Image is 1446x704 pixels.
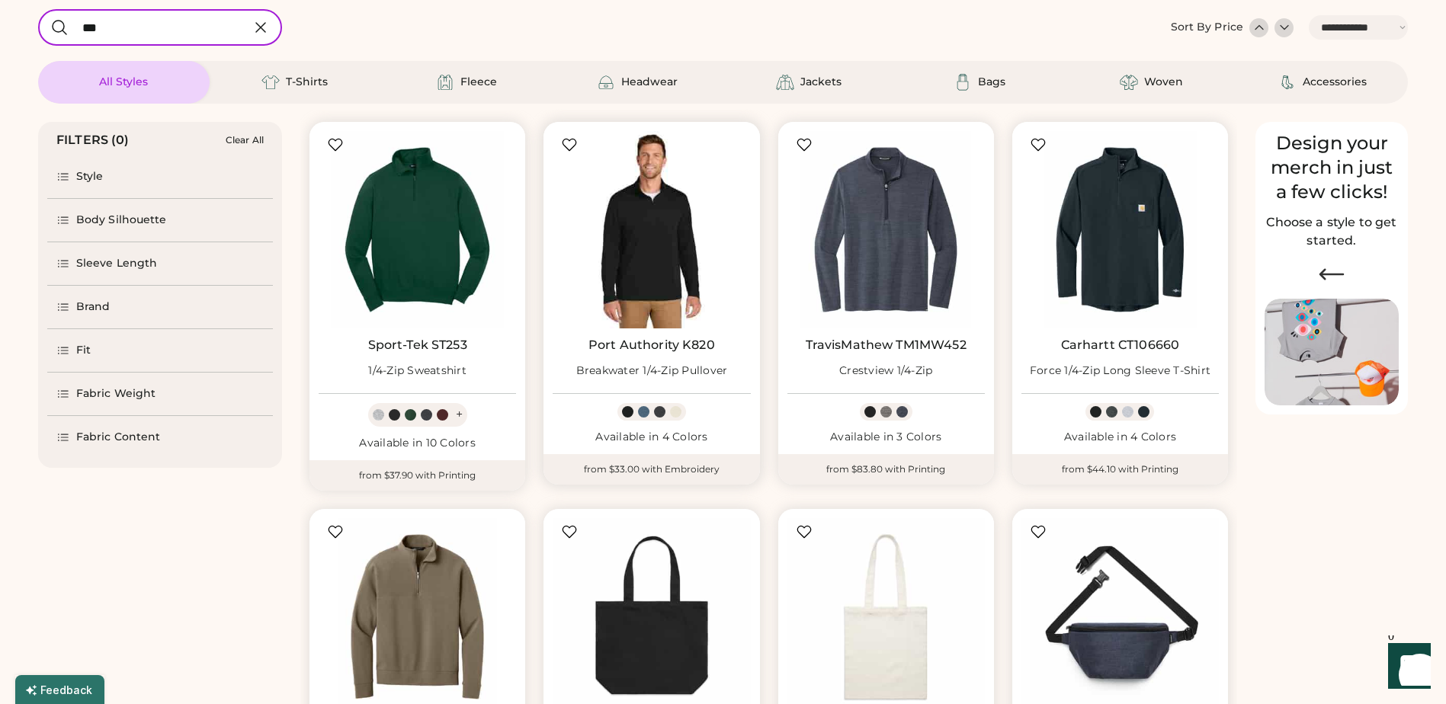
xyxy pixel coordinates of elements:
h2: Choose a style to get started. [1265,213,1399,250]
div: All Styles [99,75,148,90]
img: Accessories Icon [1278,73,1297,91]
img: Bags Icon [954,73,972,91]
div: Available in 4 Colors [1021,430,1219,445]
div: FILTERS (0) [56,131,130,149]
div: Accessories [1303,75,1367,90]
div: Fleece [460,75,497,90]
div: Breakwater 1/4-Zip Pullover [576,363,728,379]
img: Image of Lisa Congdon Eye Print on T-Shirt and Hat [1265,299,1399,406]
a: Carhartt CT106660 [1061,338,1180,353]
a: TravisMathew TM1MW452 [806,338,967,353]
div: Fabric Weight [76,386,156,402]
div: Design your merch in just a few clicks! [1265,131,1399,204]
div: Bags [978,75,1005,90]
div: Available in 4 Colors [553,430,750,445]
div: Clear All [226,135,264,146]
img: Headwear Icon [597,73,615,91]
a: Port Authority K820 [588,338,715,353]
div: T-Shirts [286,75,328,90]
div: from $83.80 with Printing [778,454,994,485]
img: T-Shirts Icon [261,73,280,91]
div: Brand [76,299,111,315]
img: Port Authority K820 Breakwater 1/4-Zip Pullover [553,131,750,328]
div: Headwear [621,75,678,90]
iframe: Front Chat [1374,635,1439,701]
img: Carhartt CT106660 Force 1/4-Zip Long Sleeve T-Shirt [1021,131,1219,328]
div: Sleeve Length [76,256,157,271]
a: Sport-Tek ST253 [368,338,467,353]
div: Woven [1144,75,1183,90]
div: Body Silhouette [76,213,167,228]
div: from $44.10 with Printing [1012,454,1228,485]
div: 1/4-Zip Sweatshirt [368,363,467,379]
div: from $37.90 with Printing [309,460,525,491]
div: Available in 3 Colors [787,430,985,445]
div: Jackets [800,75,842,90]
div: from $33.00 with Embroidery [543,454,759,485]
img: Woven Icon [1120,73,1138,91]
div: Style [76,169,104,184]
img: TravisMathew TM1MW452 Crestview 1/4-Zip [787,131,985,328]
img: Fleece Icon [436,73,454,91]
div: Crestview 1/4-Zip [839,363,932,379]
img: Jackets Icon [776,73,794,91]
div: Sort By Price [1171,20,1243,35]
img: Sport-Tek ST253 1/4-Zip Sweatshirt [319,131,516,328]
div: + [456,406,463,423]
div: Fit [76,343,91,358]
div: Fabric Content [76,430,160,445]
div: Available in 10 Colors [319,436,516,451]
div: Force 1/4-Zip Long Sleeve T-Shirt [1030,363,1210,379]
